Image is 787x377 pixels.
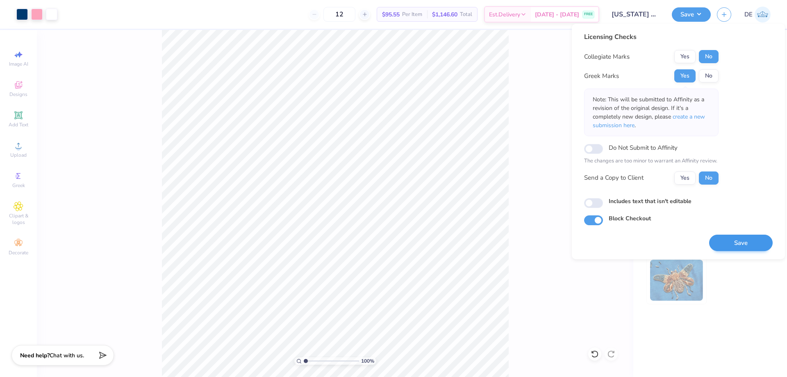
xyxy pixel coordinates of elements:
span: FREE [584,11,593,17]
div: Collegiate Marks [584,52,630,62]
button: Save [709,235,773,251]
img: Metallic & Glitter [650,260,703,301]
label: Do Not Submit to Affinity [609,142,678,153]
span: $1,146.60 [432,10,457,19]
p: The changes are too minor to warrant an Affinity review. [584,157,719,165]
span: DE [744,10,753,19]
span: Decorate [9,249,28,256]
button: No [699,171,719,185]
img: Djian Evardoni [755,7,771,23]
span: [DATE] - [DATE] [535,10,579,19]
button: Yes [674,69,696,82]
span: Total [460,10,472,19]
a: DE [744,7,771,23]
input: Untitled Design [605,6,666,23]
div: Send a Copy to Client [584,173,644,183]
div: Licensing Checks [584,32,719,42]
button: Yes [674,171,696,185]
p: Note: This will be submitted to Affinity as a revision of the original design. If it's a complete... [593,95,710,130]
button: No [699,50,719,63]
span: Greek [12,182,25,189]
button: Yes [674,50,696,63]
span: Per Item [402,10,422,19]
label: Block Checkout [609,214,651,223]
span: Designs [9,91,27,98]
label: Includes text that isn't editable [609,197,691,206]
span: Est. Delivery [489,10,520,19]
span: $95.55 [382,10,400,19]
span: Image AI [9,61,28,67]
div: Greek Marks [584,71,619,81]
button: Save [672,7,711,22]
span: Upload [10,152,27,158]
span: 100 % [361,357,374,365]
span: Clipart & logos [4,212,33,226]
button: No [699,69,719,82]
input: – – [323,7,355,22]
strong: Need help? [20,352,50,359]
span: Chat with us. [50,352,84,359]
span: Add Text [9,121,28,128]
